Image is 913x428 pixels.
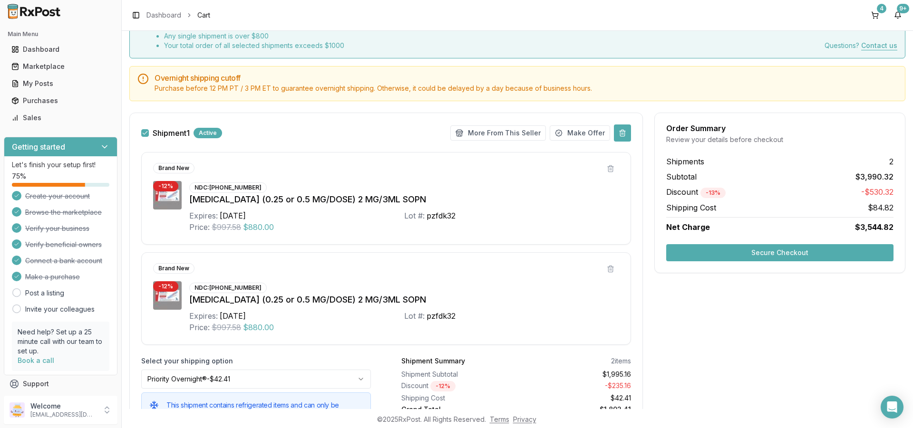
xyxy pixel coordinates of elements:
div: [MEDICAL_DATA] (0.25 or 0.5 MG/DOSE) 2 MG/3ML SOPN [189,293,619,306]
div: Brand New [153,263,194,274]
div: Sales [11,113,110,123]
button: Marketplace [4,59,117,74]
div: Grand Total [401,405,513,414]
span: $880.00 [243,221,274,233]
div: Discount [401,381,513,391]
a: Dashboard [146,10,181,20]
div: Brand New [153,163,194,173]
a: My Posts [8,75,114,92]
div: pzfdk32 [427,210,456,221]
button: More From This Seller [450,125,546,141]
h2: Main Menu [8,30,114,38]
div: Questions? [825,41,897,50]
span: Verify beneficial owners [25,240,102,249]
div: Dashboard [11,45,110,54]
div: Review your details before checkout [666,135,894,144]
h5: This shipment contains refrigerated items and can only be shipped via Expedited Shipping. [166,400,363,419]
div: 4 [877,4,886,13]
div: Price: [189,221,210,233]
div: pzfdk32 [427,310,456,322]
h3: Getting started [12,141,65,152]
li: Your total order of all selected shipments exceeds $ 1000 [164,41,344,50]
div: Lot #: [404,310,425,322]
div: - 12 % [153,181,178,191]
span: $3,544.82 [855,221,894,233]
a: Book a call [18,356,54,364]
p: Let's finish your setup first! [12,160,109,170]
span: Connect a bank account [25,256,102,266]
span: Shipments [666,156,704,167]
span: Browse the marketplace [25,208,102,217]
img: User avatar [10,402,25,418]
span: 2 [889,156,894,167]
a: Post a listing [25,288,64,298]
div: Shipment Summary [401,356,465,366]
img: RxPost Logo [4,4,65,19]
div: Open Intercom Messenger [881,396,903,418]
p: Need help? Set up a 25 minute call with our team to set up. [18,327,104,356]
div: Shipment Subtotal [401,370,513,379]
div: - $235.16 [520,381,631,391]
span: $997.58 [212,322,241,333]
button: Purchases [4,93,117,108]
span: $3,990.32 [855,171,894,182]
span: $997.58 [212,221,241,233]
div: Lot #: [404,210,425,221]
button: My Posts [4,76,117,91]
span: Shipping Cost [666,202,716,213]
div: My Posts [11,79,110,88]
p: Welcome [30,401,97,411]
button: Dashboard [4,42,117,57]
div: - 12 % [430,381,456,391]
div: Expires: [189,210,218,221]
div: [MEDICAL_DATA] (0.25 or 0.5 MG/DOSE) 2 MG/3ML SOPN [189,193,619,206]
label: Select your shipping option [141,356,371,366]
div: - 12 % [153,281,178,292]
a: Purchases [8,92,114,109]
span: 75 % [12,171,26,181]
h5: Overnight shipping cutoff [155,74,897,82]
div: NDC: [PHONE_NUMBER] [189,182,267,193]
div: 9+ [897,4,909,13]
li: Any single shipment is over $ 800 [164,31,344,41]
a: Dashboard [8,41,114,58]
nav: breadcrumb [146,10,210,20]
span: $880.00 [243,322,274,333]
button: 4 [867,8,883,23]
img: Ozempic (0.25 or 0.5 MG/DOSE) 2 MG/3ML SOPN [153,181,182,209]
div: [DATE] [220,210,246,221]
span: Subtotal [666,171,697,182]
div: - 13 % [700,188,726,198]
span: Create your account [25,191,90,201]
button: Sales [4,110,117,125]
div: NDC: [PHONE_NUMBER] [189,283,267,293]
p: [EMAIL_ADDRESS][DOMAIN_NAME] [30,411,97,418]
button: 9+ [890,8,905,23]
a: Invite your colleagues [25,304,95,314]
div: Purchases [11,96,110,105]
span: Make a purchase [25,272,80,282]
div: Qualify for free economy shipping when [155,22,344,50]
div: Active [194,128,222,138]
div: [DATE] [220,310,246,322]
a: Sales [8,109,114,126]
span: $84.82 [868,202,894,213]
div: Order Summary [666,124,894,132]
button: Secure Checkout [666,244,894,261]
div: Purchase before 12 PM PT / 3 PM ET to guarantee overnight shipping. Otherwise, it could be delaye... [155,84,897,93]
div: Price: [189,322,210,333]
div: $1,802.41 [520,405,631,414]
span: Cart [197,10,210,20]
div: Marketplace [11,62,110,71]
button: Make Offer [550,125,610,141]
a: Marketplace [8,58,114,75]
span: Discount [666,187,726,197]
a: Terms [490,415,509,423]
span: Net Charge [666,222,710,232]
div: $42.41 [520,393,631,403]
div: Shipping Cost [401,393,513,403]
div: Expires: [189,310,218,322]
img: Ozempic (0.25 or 0.5 MG/DOSE) 2 MG/3ML SOPN [153,281,182,310]
span: Verify your business [25,224,89,233]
